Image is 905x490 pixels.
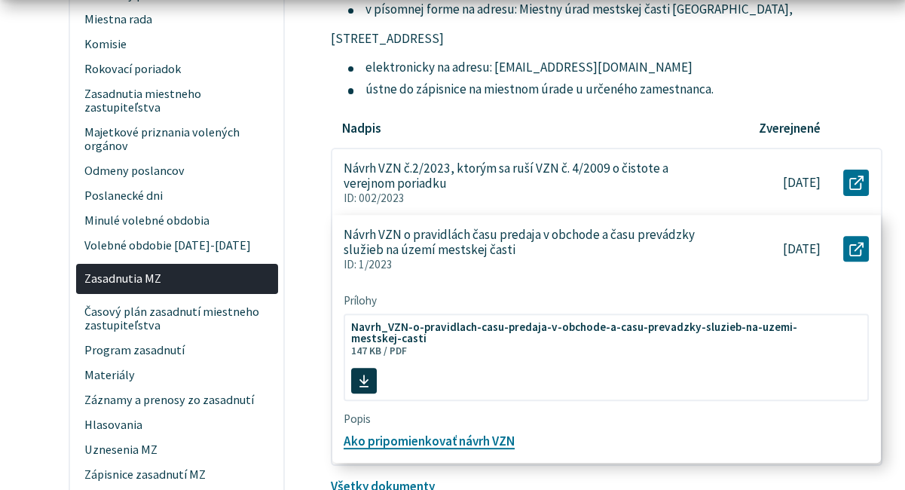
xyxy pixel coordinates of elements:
[84,183,269,208] span: Poslanecké dni
[344,258,713,271] p: ID: 1/2023
[84,208,269,233] span: Minulé volebné obdobia
[76,300,278,338] a: Časový plán zasadnutí miestneho zastupiteľstva
[76,437,278,462] a: Uznesenia MZ
[76,8,278,32] a: Miestna rada
[76,233,278,258] a: Volebné obdobie [DATE]-[DATE]
[76,387,278,412] a: Záznamy a prenosy zo zasadnutí
[84,266,269,291] span: Zasadnutia MZ
[344,227,713,258] p: Návrh VZN o pravidlách času predaja v obchode a času prevádzky služieb na území mestskej časti
[76,363,278,387] a: Materiály
[348,80,839,100] li: ústne do zápisnice na miestnom úrade u určeného zamestnanca.
[84,462,269,487] span: Zápisnice zasadnutí MZ
[342,121,381,136] p: Nadpis
[344,314,869,401] a: Navrh_VZN-o-pravidlach-casu-predaja-v-obchode-a-casu-prevadzky-sluzieb-na-uzemi-mestskej-casti 14...
[76,338,278,363] a: Program zasadnutí
[76,462,278,487] a: Zápisnice zasadnutí MZ
[84,57,269,82] span: Rokovací poriadok
[84,120,269,158] span: Majetkové priznania volených orgánov
[76,57,278,82] a: Rokovací poriadok
[783,241,821,257] p: [DATE]
[351,345,407,357] span: 147 KB / PDF
[344,161,713,191] p: Návrh VZN č.2/2023, ktorým sa ruší VZN č. 4/2009 o čistote a verejnom poriadku
[84,387,269,412] span: Záznamy a prenosy zo zasadnutí
[759,121,821,136] p: Zverejnené
[783,175,821,191] p: [DATE]
[344,412,869,426] span: Popis
[351,321,845,344] span: Navrh_VZN-o-pravidlach-casu-predaja-v-obchode-a-casu-prevadzky-sluzieb-na-uzemi-mestskej-casti
[344,294,869,308] span: Prílohy
[76,412,278,437] a: Hlasovania
[348,58,839,78] li: elektronicky na adresu: [EMAIL_ADDRESS][DOMAIN_NAME]
[76,120,278,158] a: Majetkové priznania volených orgánov
[84,32,269,57] span: Komisie
[331,29,839,49] p: [STREET_ADDRESS]
[76,208,278,233] a: Minulé volebné obdobia
[84,8,269,32] span: Miestna rada
[76,32,278,57] a: Komisie
[76,264,278,295] a: Zasadnutia MZ
[344,191,713,205] p: ID: 002/2023
[84,82,269,121] span: Zasadnutia miestneho zastupiteľstva
[344,433,515,449] a: Ako pripomienkovať návrh VZN
[84,437,269,462] span: Uznesenia MZ
[76,158,278,183] a: Odmeny poslancov
[84,233,269,258] span: Volebné obdobie [DATE]-[DATE]
[76,82,278,121] a: Zasadnutia miestneho zastupiteľstva
[84,363,269,387] span: Materiály
[84,300,269,338] span: Časový plán zasadnutí miestneho zastupiteľstva
[84,412,269,437] span: Hlasovania
[84,158,269,183] span: Odmeny poslancov
[84,338,269,363] span: Program zasadnutí
[76,183,278,208] a: Poslanecké dni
